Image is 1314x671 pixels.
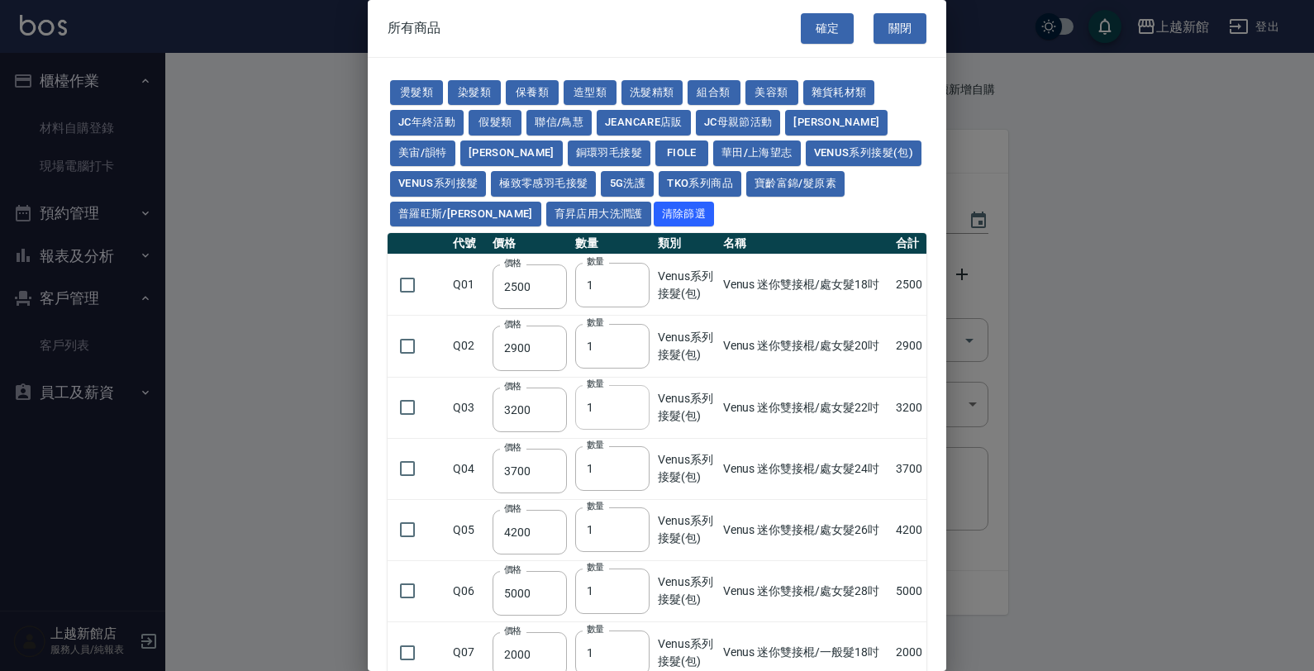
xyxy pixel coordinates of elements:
[803,80,875,106] button: 雜貨耗材類
[719,499,893,560] td: Venus 迷你雙接棍/處女髮26吋
[719,316,893,377] td: Venus 迷你雙接棍/處女髮20吋
[892,233,926,255] th: 合計
[696,110,781,136] button: JC母親節活動
[654,202,715,227] button: 清除篩選
[390,140,455,166] button: 美宙/韻特
[654,438,718,499] td: Venus系列接髮(包)
[546,202,651,227] button: 育昇店用大洗潤護
[892,560,926,621] td: 5000
[654,233,718,255] th: 類別
[659,171,741,197] button: TKO系列商品
[449,438,488,499] td: Q04
[892,316,926,377] td: 2900
[504,441,521,454] label: 價格
[469,110,521,136] button: 假髮類
[688,80,740,106] button: 組合類
[587,500,604,512] label: 數量
[390,80,443,106] button: 燙髮類
[506,80,559,106] button: 保養類
[390,110,464,136] button: JC年終活動
[449,560,488,621] td: Q06
[491,171,596,197] button: 極致零感羽毛接髮
[892,499,926,560] td: 4200
[719,560,893,621] td: Venus 迷你雙接棍/處女髮28吋
[654,499,718,560] td: Venus系列接髮(包)
[504,257,521,269] label: 價格
[504,318,521,331] label: 價格
[504,502,521,515] label: 價格
[449,255,488,316] td: Q01
[587,255,604,268] label: 數量
[504,625,521,637] label: 價格
[719,438,893,499] td: Venus 迷你雙接棍/處女髮24吋
[654,316,718,377] td: Venus系列接髮(包)
[504,564,521,576] label: 價格
[526,110,592,136] button: 聯信/鳥慧
[448,80,501,106] button: 染髮類
[587,378,604,390] label: 數量
[460,140,563,166] button: [PERSON_NAME]
[806,140,921,166] button: Venus系列接髮(包)
[655,140,708,166] button: FIOLE
[390,171,486,197] button: Venus系列接髮
[892,255,926,316] td: 2500
[587,316,604,329] label: 數量
[654,255,718,316] td: Venus系列接髮(包)
[449,499,488,560] td: Q05
[801,13,854,44] button: 確定
[388,20,440,36] span: 所有商品
[621,80,683,106] button: 洗髮精類
[488,233,571,255] th: 價格
[449,377,488,438] td: Q03
[564,80,617,106] button: 造型類
[449,233,488,255] th: 代號
[719,377,893,438] td: Venus 迷你雙接棍/處女髮22吋
[571,233,654,255] th: 數量
[587,561,604,573] label: 數量
[745,80,798,106] button: 美容類
[587,623,604,635] label: 數量
[568,140,650,166] button: 銅環羽毛接髮
[601,171,654,197] button: 5G洗護
[713,140,801,166] button: 華田/上海望志
[892,377,926,438] td: 3200
[719,233,893,255] th: 名稱
[654,377,718,438] td: Venus系列接髮(包)
[504,380,521,393] label: 價格
[597,110,691,136] button: JeanCare店販
[874,13,926,44] button: 關閉
[892,438,926,499] td: 3700
[746,171,845,197] button: 寶齡富錦/髮原素
[587,439,604,451] label: 數量
[390,202,541,227] button: 普羅旺斯/[PERSON_NAME]
[654,560,718,621] td: Venus系列接髮(包)
[719,255,893,316] td: Venus 迷你雙接棍/處女髮18吋
[785,110,888,136] button: [PERSON_NAME]
[449,316,488,377] td: Q02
